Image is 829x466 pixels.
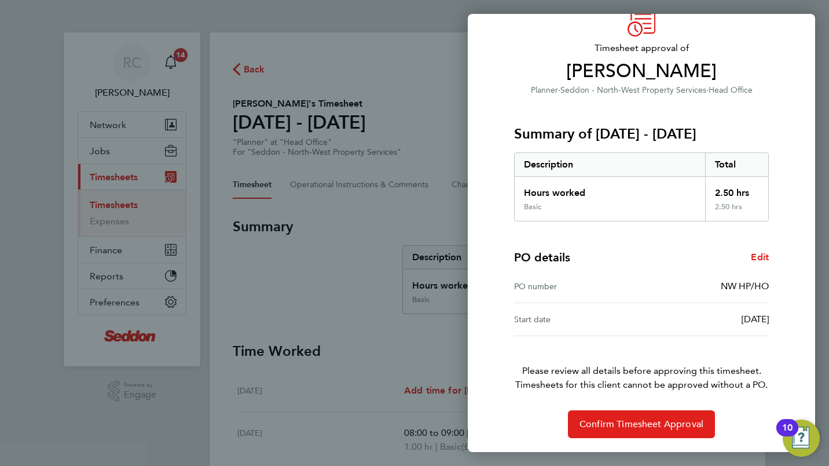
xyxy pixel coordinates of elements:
[514,249,570,265] h4: PO details
[783,420,820,457] button: Open Resource Center, 10 new notifications
[705,202,769,221] div: 2.50 hrs
[782,428,793,443] div: 10
[721,281,769,292] span: NW HP/HO
[514,312,641,326] div: Start date
[641,312,769,326] div: [DATE]
[514,152,769,221] div: Summary of 25 - 31 Aug 2025
[751,250,769,264] a: Edit
[524,202,541,212] div: Basic
[558,85,560,95] span: ·
[500,336,783,392] p: Please review all details before approving this timesheet.
[514,125,769,143] h3: Summary of [DATE] - [DATE]
[705,153,769,176] div: Total
[515,153,705,176] div: Description
[514,41,769,55] span: Timesheet approval of
[514,60,769,83] span: [PERSON_NAME]
[709,85,753,95] span: Head Office
[751,252,769,263] span: Edit
[560,85,706,95] span: Seddon - North-West Property Services
[579,418,703,430] span: Confirm Timesheet Approval
[500,378,783,392] span: Timesheets for this client cannot be approved without a PO.
[514,279,641,293] div: PO number
[706,85,709,95] span: ·
[705,177,769,202] div: 2.50 hrs
[515,177,705,202] div: Hours worked
[568,410,715,438] button: Confirm Timesheet Approval
[531,85,558,95] span: Planner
